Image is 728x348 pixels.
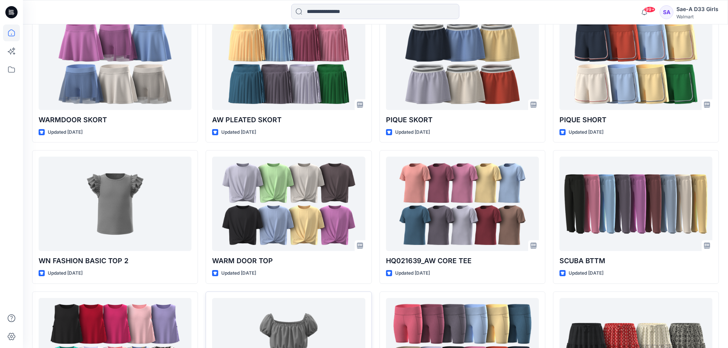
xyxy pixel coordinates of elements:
[212,16,365,110] a: AW PLEATED SKORT
[559,115,712,125] p: PIQUE SHORT
[212,115,365,125] p: AW PLEATED SKORT
[395,128,430,136] p: Updated [DATE]
[676,14,718,19] div: Walmart
[221,128,256,136] p: Updated [DATE]
[386,115,539,125] p: PIQUE SKORT
[212,256,365,266] p: WARM DOOR TOP
[39,157,191,251] a: WN FASHION BASIC TOP 2
[386,157,539,251] a: HQ021639_AW CORE TEE
[39,16,191,110] a: WARMDOOR SKORT
[48,269,83,277] p: Updated [DATE]
[212,157,365,251] a: WARM DOOR TOP
[559,16,712,110] a: PIQUE SHORT
[386,16,539,110] a: PIQUE SKORT
[39,256,191,266] p: WN FASHION BASIC TOP 2
[660,5,673,19] div: SA
[559,157,712,251] a: SCUBA BTTM
[221,269,256,277] p: Updated [DATE]
[386,256,539,266] p: HQ021639_AW CORE TEE
[48,128,83,136] p: Updated [DATE]
[644,6,655,13] span: 99+
[569,269,603,277] p: Updated [DATE]
[569,128,603,136] p: Updated [DATE]
[395,269,430,277] p: Updated [DATE]
[39,115,191,125] p: WARMDOOR SKORT
[559,256,712,266] p: SCUBA BTTM
[676,5,718,14] div: Sae-A D33 Girls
